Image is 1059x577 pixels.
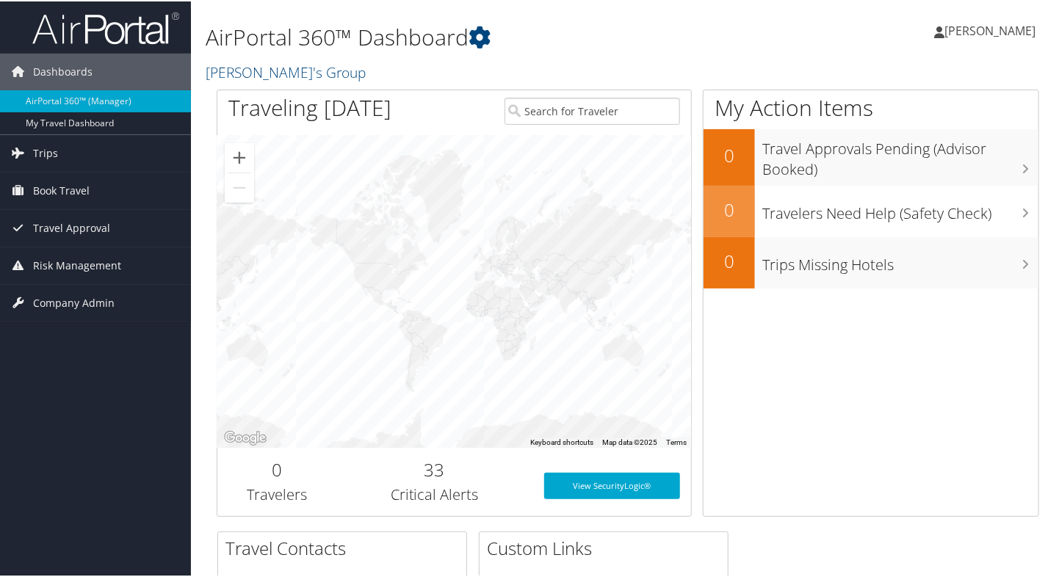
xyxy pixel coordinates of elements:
h3: Critical Alerts [347,483,522,504]
span: Map data ©2025 [602,437,657,445]
h1: Traveling [DATE] [228,91,391,122]
input: Search for Traveler [505,96,680,123]
h2: 0 [704,142,755,167]
a: Terms (opens in new tab) [666,437,687,445]
span: [PERSON_NAME] [944,21,1035,37]
a: View SecurityLogic® [544,471,680,498]
h2: 0 [704,247,755,272]
h3: Travel Approvals Pending (Advisor Booked) [762,130,1038,178]
img: airportal-logo.png [32,10,179,44]
span: Risk Management [33,246,121,283]
button: Keyboard shortcuts [530,436,593,446]
span: Travel Approval [33,208,110,245]
button: Zoom out [225,172,254,201]
a: [PERSON_NAME]'s Group [206,61,369,81]
a: 0Travelers Need Help (Safety Check) [704,184,1038,236]
button: Zoom in [225,142,254,171]
h1: My Action Items [704,91,1038,122]
span: Company Admin [33,283,115,320]
img: Google [221,427,270,446]
span: Trips [33,134,58,170]
h2: Travel Contacts [225,534,466,559]
h3: Trips Missing Hotels [762,246,1038,274]
a: Open this area in Google Maps (opens a new window) [221,427,270,446]
span: Dashboards [33,52,93,89]
a: 0Trips Missing Hotels [704,236,1038,287]
h2: Custom Links [487,534,728,559]
a: 0Travel Approvals Pending (Advisor Booked) [704,128,1038,184]
h2: 33 [347,456,522,481]
a: [PERSON_NAME] [934,7,1050,51]
h2: 0 [228,456,325,481]
h3: Travelers Need Help (Safety Check) [762,195,1038,222]
h2: 0 [704,196,755,221]
h3: Travelers [228,483,325,504]
h1: AirPortal 360™ Dashboard [206,21,769,51]
span: Book Travel [33,171,90,208]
